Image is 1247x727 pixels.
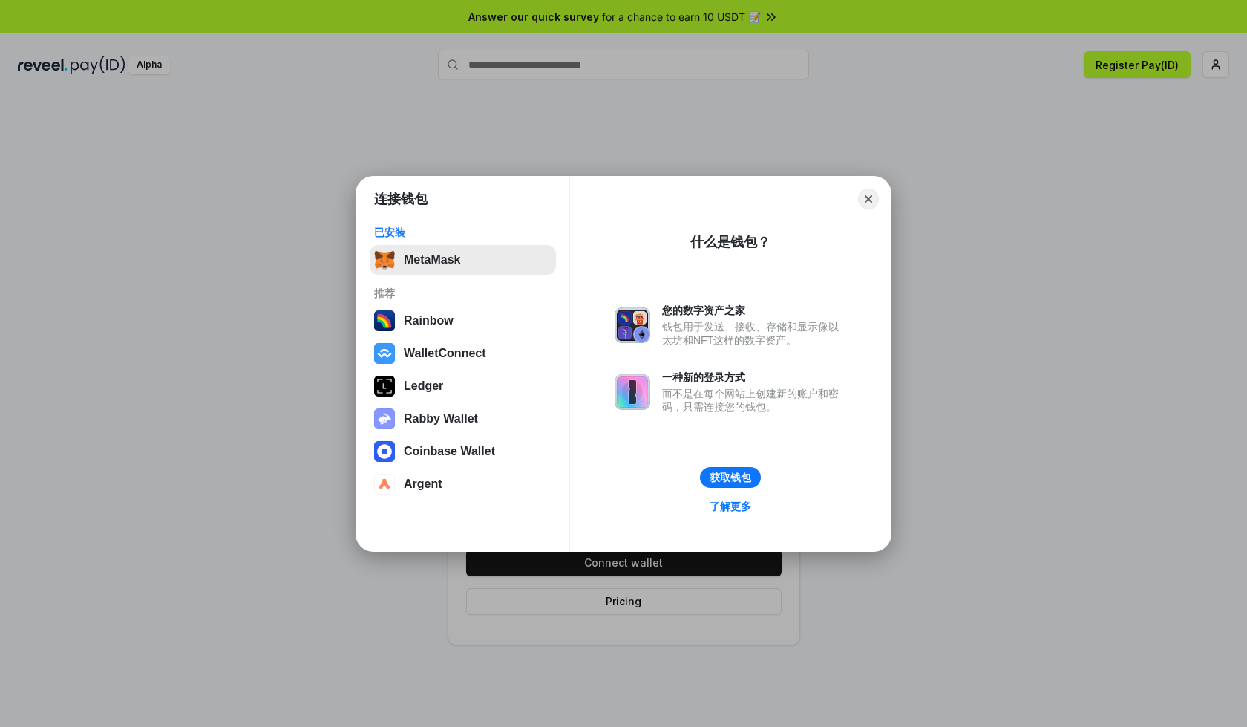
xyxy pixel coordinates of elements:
[404,412,478,426] div: Rabby Wallet
[710,500,751,513] div: 了解更多
[662,304,846,317] div: 您的数字资产之家
[374,226,552,239] div: 已安装
[374,250,395,270] img: svg+xml,%3Csvg%20fill%3D%22none%22%20height%3D%2233%22%20viewBox%3D%220%200%2035%2033%22%20width%...
[370,245,556,275] button: MetaMask
[374,441,395,462] img: svg+xml,%3Csvg%20width%3D%2228%22%20height%3D%2228%22%20viewBox%3D%220%200%2028%2028%22%20fill%3D...
[374,474,395,495] img: svg+xml,%3Csvg%20width%3D%2228%22%20height%3D%2228%22%20viewBox%3D%220%200%2028%2028%22%20fill%3D...
[370,306,556,336] button: Rainbow
[370,437,556,466] button: Coinbase Wallet
[662,320,846,347] div: 钱包用于发送、接收、存储和显示像以太坊和NFT这样的数字资产。
[374,310,395,331] img: svg+xml,%3Csvg%20width%3D%22120%22%20height%3D%22120%22%20viewBox%3D%220%200%20120%20120%22%20fil...
[404,253,460,267] div: MetaMask
[404,379,443,393] div: Ledger
[615,374,650,410] img: svg+xml,%3Csvg%20xmlns%3D%22http%3A%2F%2Fwww.w3.org%2F2000%2Fsvg%22%20fill%3D%22none%22%20viewBox...
[662,371,846,384] div: 一种新的登录方式
[370,371,556,401] button: Ledger
[615,307,650,343] img: svg+xml,%3Csvg%20xmlns%3D%22http%3A%2F%2Fwww.w3.org%2F2000%2Fsvg%22%20fill%3D%22none%22%20viewBox...
[370,339,556,368] button: WalletConnect
[370,404,556,434] button: Rabby Wallet
[404,314,454,327] div: Rainbow
[404,477,442,491] div: Argent
[690,233,770,251] div: 什么是钱包？
[374,287,552,300] div: 推荐
[370,469,556,499] button: Argent
[404,347,486,360] div: WalletConnect
[404,445,495,458] div: Coinbase Wallet
[710,471,751,484] div: 获取钱包
[374,190,428,208] h1: 连接钱包
[701,497,760,516] a: 了解更多
[374,343,395,364] img: svg+xml,%3Csvg%20width%3D%2228%22%20height%3D%2228%22%20viewBox%3D%220%200%2028%2028%22%20fill%3D...
[662,387,846,414] div: 而不是在每个网站上创建新的账户和密码，只需连接您的钱包。
[374,376,395,397] img: svg+xml,%3Csvg%20xmlns%3D%22http%3A%2F%2Fwww.w3.org%2F2000%2Fsvg%22%20width%3D%2228%22%20height%3...
[858,189,879,209] button: Close
[374,408,395,429] img: svg+xml,%3Csvg%20xmlns%3D%22http%3A%2F%2Fwww.w3.org%2F2000%2Fsvg%22%20fill%3D%22none%22%20viewBox...
[700,467,761,488] button: 获取钱包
